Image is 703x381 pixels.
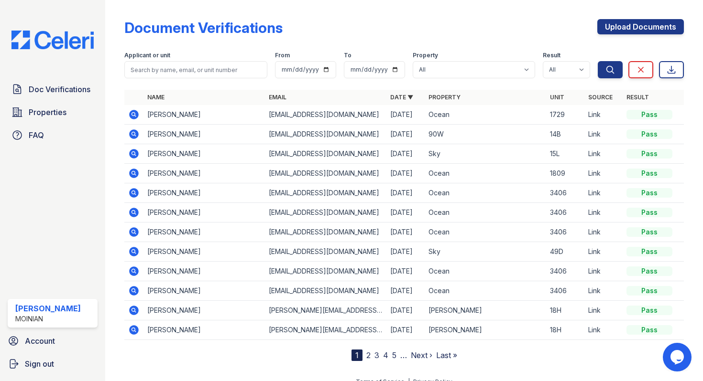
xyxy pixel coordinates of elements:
div: Pass [626,266,672,276]
td: [PERSON_NAME] [143,164,265,183]
span: Account [25,335,55,347]
div: Moinian [15,314,81,324]
div: Pass [626,227,672,237]
td: [PERSON_NAME][EMAIL_ADDRESS][PERSON_NAME][DOMAIN_NAME] [265,320,386,340]
td: [PERSON_NAME] [143,242,265,262]
td: Sky [425,242,546,262]
td: Ocean [425,164,546,183]
div: Pass [626,188,672,198]
td: [DATE] [386,183,425,203]
td: [PERSON_NAME] [143,301,265,320]
td: [EMAIL_ADDRESS][DOMAIN_NAME] [265,105,386,125]
div: Document Verifications [124,19,283,36]
a: Name [147,94,165,101]
div: [PERSON_NAME] [15,303,81,314]
label: To [344,52,351,59]
label: Result [543,52,560,59]
td: [PERSON_NAME] [143,281,265,301]
td: Link [584,301,623,320]
td: [DATE] [386,242,425,262]
td: [PERSON_NAME] [143,262,265,281]
td: 3406 [546,183,584,203]
td: [DATE] [386,281,425,301]
td: 1809 [546,164,584,183]
td: 49D [546,242,584,262]
td: Ocean [425,262,546,281]
td: Link [584,222,623,242]
td: [PERSON_NAME] [143,320,265,340]
td: Link [584,105,623,125]
td: [EMAIL_ADDRESS][DOMAIN_NAME] [265,281,386,301]
a: Email [269,94,286,101]
td: [PERSON_NAME] [143,183,265,203]
a: Last » [436,350,457,360]
td: Link [584,320,623,340]
td: [PERSON_NAME][EMAIL_ADDRESS][PERSON_NAME][DOMAIN_NAME] [265,301,386,320]
td: 18H [546,301,584,320]
td: 3406 [546,262,584,281]
td: [DATE] [386,203,425,222]
td: [PERSON_NAME] [143,105,265,125]
a: Account [4,331,101,350]
td: Ocean [425,222,546,242]
td: Link [584,203,623,222]
a: Unit [550,94,564,101]
td: [DATE] [386,320,425,340]
a: 4 [383,350,388,360]
td: Link [584,242,623,262]
td: [PERSON_NAME] [425,301,546,320]
span: FAQ [29,129,44,141]
td: 15L [546,144,584,164]
a: 2 [366,350,371,360]
td: Ocean [425,105,546,125]
td: [EMAIL_ADDRESS][DOMAIN_NAME] [265,144,386,164]
td: [EMAIL_ADDRESS][DOMAIN_NAME] [265,183,386,203]
td: Ocean [425,281,546,301]
a: Source [588,94,613,101]
td: [DATE] [386,105,425,125]
span: … [400,349,407,361]
td: 3406 [546,203,584,222]
a: Property [428,94,461,101]
a: Date ▼ [390,94,413,101]
td: [PERSON_NAME] [143,203,265,222]
td: [EMAIL_ADDRESS][DOMAIN_NAME] [265,164,386,183]
a: Doc Verifications [8,80,98,99]
a: Properties [8,103,98,122]
label: Property [413,52,438,59]
div: Pass [626,208,672,217]
td: 90W [425,125,546,144]
td: 3406 [546,222,584,242]
a: Next › [411,350,432,360]
td: [PERSON_NAME] [143,144,265,164]
div: Pass [626,169,672,178]
td: [PERSON_NAME] [425,320,546,340]
td: [DATE] [386,144,425,164]
td: [EMAIL_ADDRESS][DOMAIN_NAME] [265,222,386,242]
div: Pass [626,306,672,315]
td: Link [584,144,623,164]
a: Sign out [4,354,101,373]
input: Search by name, email, or unit number [124,61,267,78]
span: Doc Verifications [29,84,90,95]
div: Pass [626,247,672,256]
td: 3406 [546,281,584,301]
td: [EMAIL_ADDRESS][DOMAIN_NAME] [265,242,386,262]
div: 1 [351,349,362,361]
img: CE_Logo_Blue-a8612792a0a2168367f1c8372b55b34899dd931a85d93a1a3d3e32e68fde9ad4.png [4,31,101,49]
span: Properties [29,106,66,118]
td: 1729 [546,105,584,125]
td: [DATE] [386,164,425,183]
td: [DATE] [386,301,425,320]
div: Pass [626,129,672,139]
td: Link [584,281,623,301]
td: [EMAIL_ADDRESS][DOMAIN_NAME] [265,262,386,281]
div: Pass [626,286,672,296]
td: [DATE] [386,262,425,281]
td: Link [584,262,623,281]
a: 5 [392,350,396,360]
iframe: chat widget [663,343,693,371]
label: Applicant or unit [124,52,170,59]
span: Sign out [25,358,54,370]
